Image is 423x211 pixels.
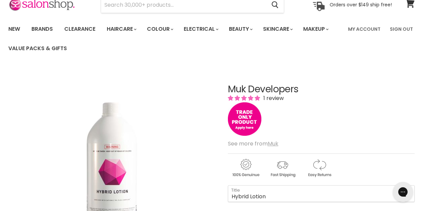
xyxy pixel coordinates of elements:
[59,22,100,36] a: Clearance
[224,22,257,36] a: Beauty
[258,22,297,36] a: Skincare
[298,22,333,36] a: Makeup
[268,140,278,147] a: Muk
[302,158,337,178] img: returns.gif
[179,22,223,36] a: Electrical
[344,22,385,36] a: My Account
[261,94,284,102] span: 1 review
[102,22,141,36] a: Haircare
[228,140,278,147] span: See more from
[142,22,177,36] a: Colour
[228,84,415,95] h1: Muk Developers
[3,22,25,36] a: New
[228,94,261,102] span: 5.00 stars
[386,22,417,36] a: Sign Out
[3,41,72,56] a: Value Packs & Gifts
[3,19,344,58] ul: Main menu
[265,158,300,178] img: shipping.gif
[330,2,392,8] p: Orders over $149 ship free!
[26,22,58,36] a: Brands
[228,158,263,178] img: genuine.gif
[390,180,416,204] iframe: Gorgias live chat messenger
[228,102,261,136] img: tradeonly_small.jpg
